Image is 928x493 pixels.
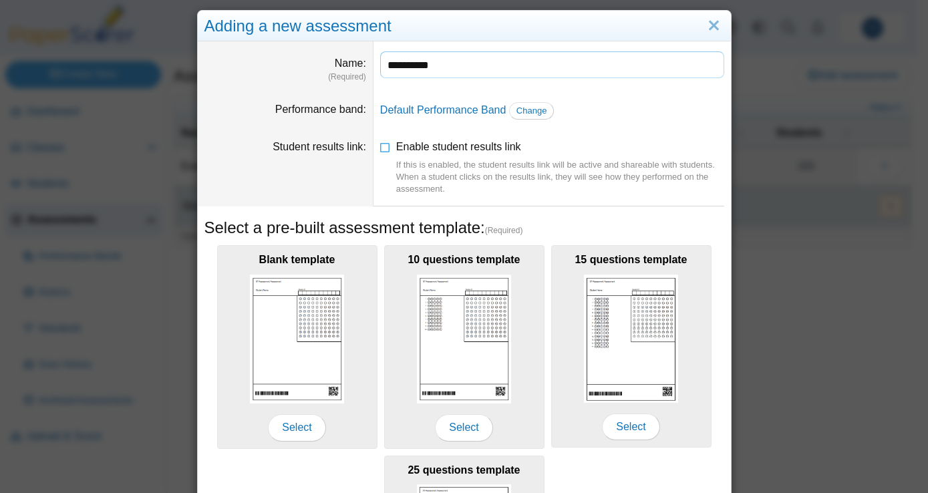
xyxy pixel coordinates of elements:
[259,254,335,265] b: Blank template
[275,104,366,115] label: Performance band
[509,102,555,120] a: Change
[704,15,724,37] a: Close
[396,159,724,196] div: If this is enabled, the student results link will be active and shareable with students. When a s...
[584,275,679,403] img: scan_sheet_15_questions.png
[408,464,520,476] b: 25 questions template
[273,141,366,152] label: Student results link
[485,225,523,236] span: (Required)
[417,275,512,403] img: scan_sheet_10_questions.png
[268,414,325,441] span: Select
[204,216,724,239] h5: Select a pre-built assessment template:
[204,71,366,83] dfn: (Required)
[408,254,520,265] b: 10 questions template
[198,11,731,42] div: Adding a new assessment
[602,414,659,440] span: Select
[575,254,687,265] b: 15 questions template
[435,414,492,441] span: Select
[250,275,345,403] img: scan_sheet_blank.png
[380,104,506,116] a: Default Performance Band
[396,141,724,195] span: Enable student results link
[335,57,366,69] label: Name
[516,106,547,116] span: Change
